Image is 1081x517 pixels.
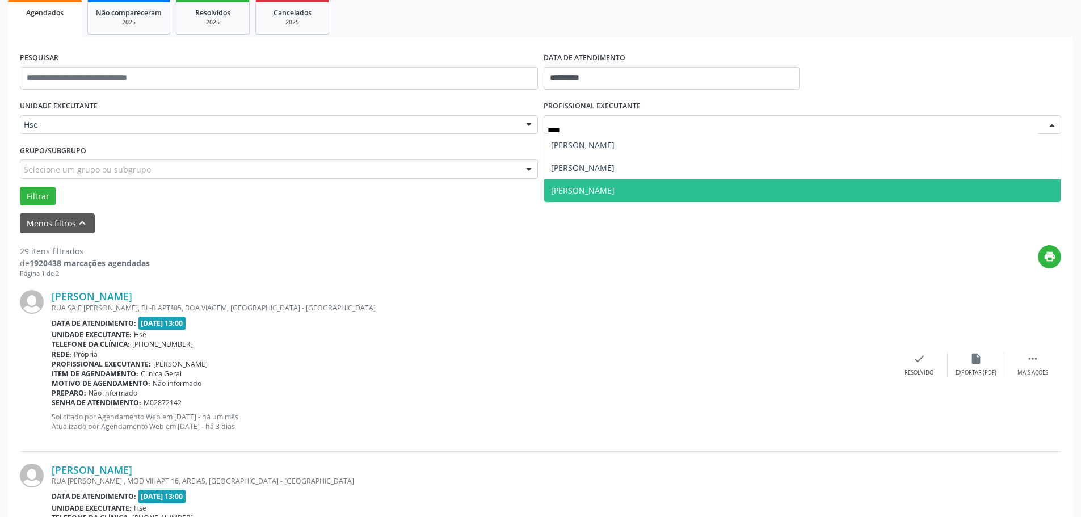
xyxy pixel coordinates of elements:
i: insert_drive_file [970,352,982,365]
span: Não informado [89,388,137,398]
span: Cancelados [274,8,312,18]
b: Motivo de agendamento: [52,379,150,388]
b: Senha de atendimento: [52,398,141,407]
div: Resolvido [905,369,933,377]
button: Filtrar [20,187,56,206]
b: Unidade executante: [52,330,132,339]
b: Unidade executante: [52,503,132,513]
div: de [20,257,150,269]
label: DATA DE ATENDIMENTO [544,49,625,67]
label: PROFISSIONAL EXECUTANTE [544,98,641,115]
span: [PERSON_NAME] [551,140,615,150]
p: Solicitado por Agendamento Web em [DATE] - há um mês Atualizado por Agendamento Web em [DATE] - h... [52,412,891,431]
b: Data de atendimento: [52,491,136,501]
div: 2025 [184,18,241,27]
b: Data de atendimento: [52,318,136,328]
span: [PERSON_NAME] [551,162,615,173]
img: img [20,290,44,314]
span: Resolvidos [195,8,230,18]
a: [PERSON_NAME] [52,290,132,302]
i:  [1027,352,1039,365]
div: Exportar (PDF) [956,369,996,377]
span: Agendados [26,8,64,18]
div: RUA [PERSON_NAME] , MOD VIII APT 16, AREIAS, [GEOGRAPHIC_DATA] - [GEOGRAPHIC_DATA] [52,476,891,486]
img: img [20,464,44,487]
span: Clinica Geral [141,369,182,379]
b: Preparo: [52,388,86,398]
label: UNIDADE EXECUTANTE [20,98,98,115]
span: M02872142 [144,398,182,407]
button: print [1038,245,1061,268]
span: [PERSON_NAME] [153,359,208,369]
div: 2025 [264,18,321,27]
span: [DATE] 13:00 [138,490,186,503]
a: [PERSON_NAME] [52,464,132,476]
span: Não informado [153,379,201,388]
span: Hse [134,330,146,339]
span: Não compareceram [96,8,162,18]
button: Menos filtroskeyboard_arrow_up [20,213,95,233]
span: Hse [24,119,515,131]
b: Profissional executante: [52,359,151,369]
b: Item de agendamento: [52,369,138,379]
i: print [1044,250,1056,263]
div: 2025 [96,18,162,27]
div: Mais ações [1017,369,1048,377]
b: Rede: [52,350,71,359]
b: Telefone da clínica: [52,339,130,349]
div: RUA SA E [PERSON_NAME], BL-B APT§05, BOA VIAGEM, [GEOGRAPHIC_DATA] - [GEOGRAPHIC_DATA] [52,303,891,313]
strong: 1920438 marcações agendadas [30,258,150,268]
span: Hse [134,503,146,513]
i: keyboard_arrow_up [76,217,89,229]
span: [DATE] 13:00 [138,317,186,330]
i: check [913,352,926,365]
div: 29 itens filtrados [20,245,150,257]
span: Própria [74,350,98,359]
span: Selecione um grupo ou subgrupo [24,163,151,175]
label: PESQUISAR [20,49,58,67]
div: Página 1 de 2 [20,269,150,279]
label: Grupo/Subgrupo [20,142,86,159]
span: [PHONE_NUMBER] [132,339,193,349]
span: [PERSON_NAME] [551,185,615,196]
